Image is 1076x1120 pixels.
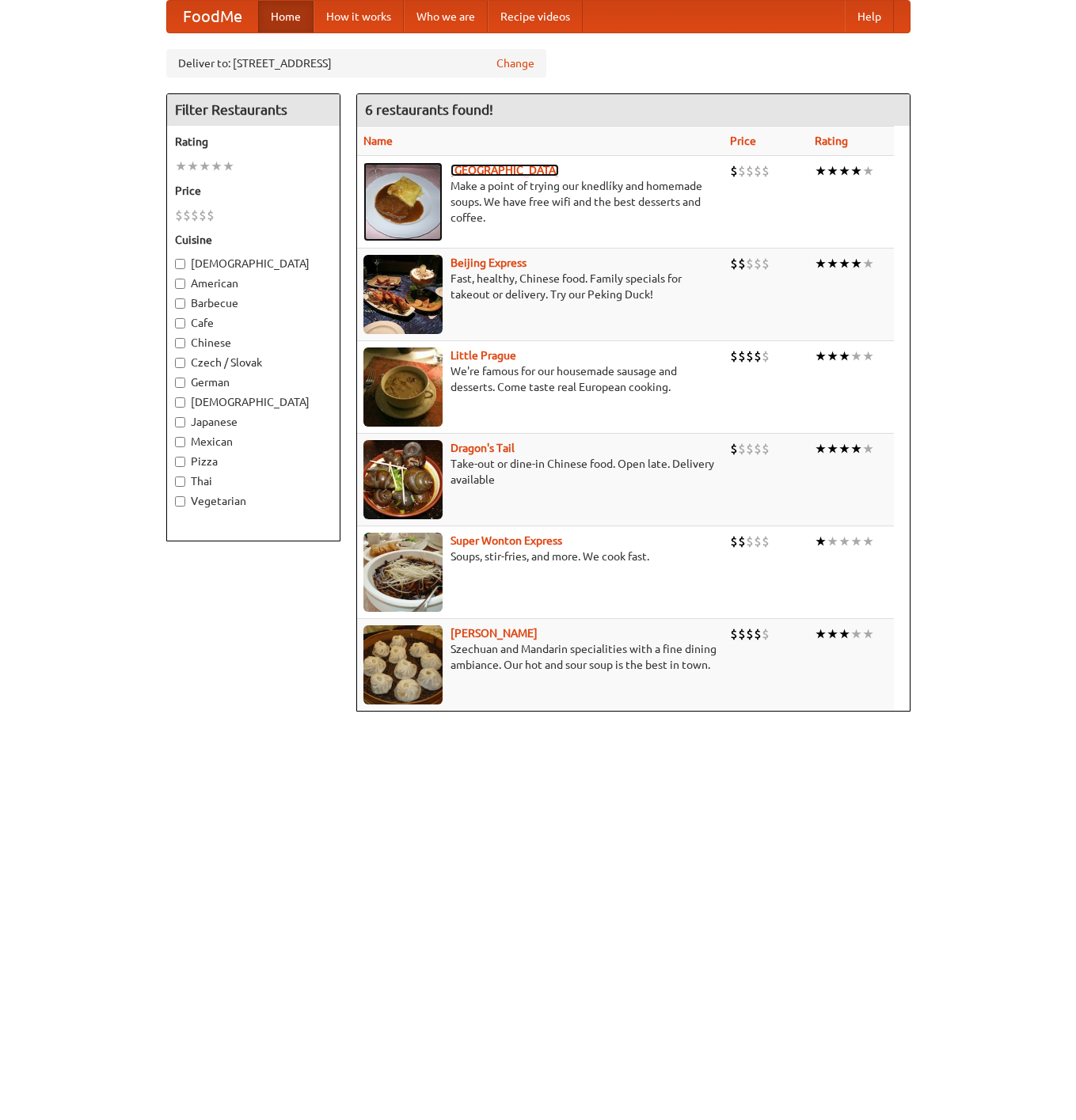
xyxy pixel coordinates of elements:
[314,1,404,32] a: How it works
[451,256,527,269] a: Beijing Express
[488,1,583,32] a: Recipe videos
[862,625,874,643] li: ★
[738,440,746,457] li: $
[746,162,754,180] li: $
[762,162,770,180] li: $
[175,295,332,311] label: Barbecue
[175,335,332,351] label: Chinese
[862,440,874,457] li: ★
[850,533,862,550] li: ★
[363,456,718,488] p: Take-out or dine-in Chinese food. Open late. Delivery available
[191,207,199,224] li: $
[175,318,185,328] input: Cafe
[838,440,850,457] li: ★
[175,454,332,469] label: Pizza
[175,158,187,175] li: ★
[850,162,862,180] li: ★
[738,255,746,272] li: $
[754,255,762,272] li: $
[175,394,332,410] label: [DEMOGRAPHIC_DATA]
[175,496,185,507] input: Vegetarian
[838,162,850,180] li: ★
[258,1,314,32] a: Home
[175,473,332,489] label: Thai
[746,440,754,457] li: $
[815,255,827,272] li: ★
[838,625,850,643] li: ★
[730,255,738,272] li: $
[850,255,862,272] li: ★
[730,625,738,643] li: $
[363,533,443,612] img: superwonton.jpg
[850,347,862,365] li: ★
[175,315,332,331] label: Cafe
[183,207,191,224] li: $
[175,378,185,388] input: German
[850,440,862,457] li: ★
[754,625,762,643] li: $
[166,49,546,78] div: Deliver to: [STREET_ADDRESS]
[862,162,874,180] li: ★
[815,440,827,457] li: ★
[754,440,762,457] li: $
[175,275,332,291] label: American
[827,347,838,365] li: ★
[222,158,234,175] li: ★
[827,255,838,272] li: ★
[175,417,185,427] input: Japanese
[730,347,738,365] li: $
[199,158,211,175] li: ★
[838,533,850,550] li: ★
[363,347,443,427] img: littleprague.jpg
[815,347,827,365] li: ★
[754,162,762,180] li: $
[451,349,516,362] a: Little Prague
[363,363,718,395] p: We're famous for our housemade sausage and desserts. Come taste real European cooking.
[738,347,746,365] li: $
[404,1,488,32] a: Who we are
[738,625,746,643] li: $
[738,533,746,550] li: $
[451,627,538,640] a: [PERSON_NAME]
[175,414,332,430] label: Japanese
[207,207,215,224] li: $
[746,255,754,272] li: $
[815,625,827,643] li: ★
[815,135,848,147] a: Rating
[363,625,443,704] img: shandong.jpg
[746,625,754,643] li: $
[451,164,559,177] a: [GEOGRAPHIC_DATA]
[862,255,874,272] li: ★
[199,207,207,224] li: $
[762,625,770,643] li: $
[175,493,332,509] label: Vegetarian
[175,397,185,408] input: [DEMOGRAPHIC_DATA]
[211,158,222,175] li: ★
[730,533,738,550] li: $
[451,442,515,454] a: Dragon's Tail
[363,271,718,302] p: Fast, healthy, Chinese food. Family specials for takeout or delivery. Try our Peking Duck!
[175,232,332,248] h5: Cuisine
[827,440,838,457] li: ★
[175,338,185,348] input: Chinese
[815,533,827,550] li: ★
[175,355,332,370] label: Czech / Slovak
[746,533,754,550] li: $
[762,533,770,550] li: $
[451,534,562,547] a: Super Wonton Express
[175,183,332,199] h5: Price
[175,298,185,309] input: Barbecue
[815,162,827,180] li: ★
[175,358,185,368] input: Czech / Slovak
[363,178,718,226] p: Make a point of trying our knedlíky and homemade soups. We have free wifi and the best desserts a...
[175,259,185,269] input: [DEMOGRAPHIC_DATA]
[363,135,393,147] a: Name
[363,162,443,241] img: czechpoint.jpg
[175,207,183,224] li: $
[496,55,534,71] a: Change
